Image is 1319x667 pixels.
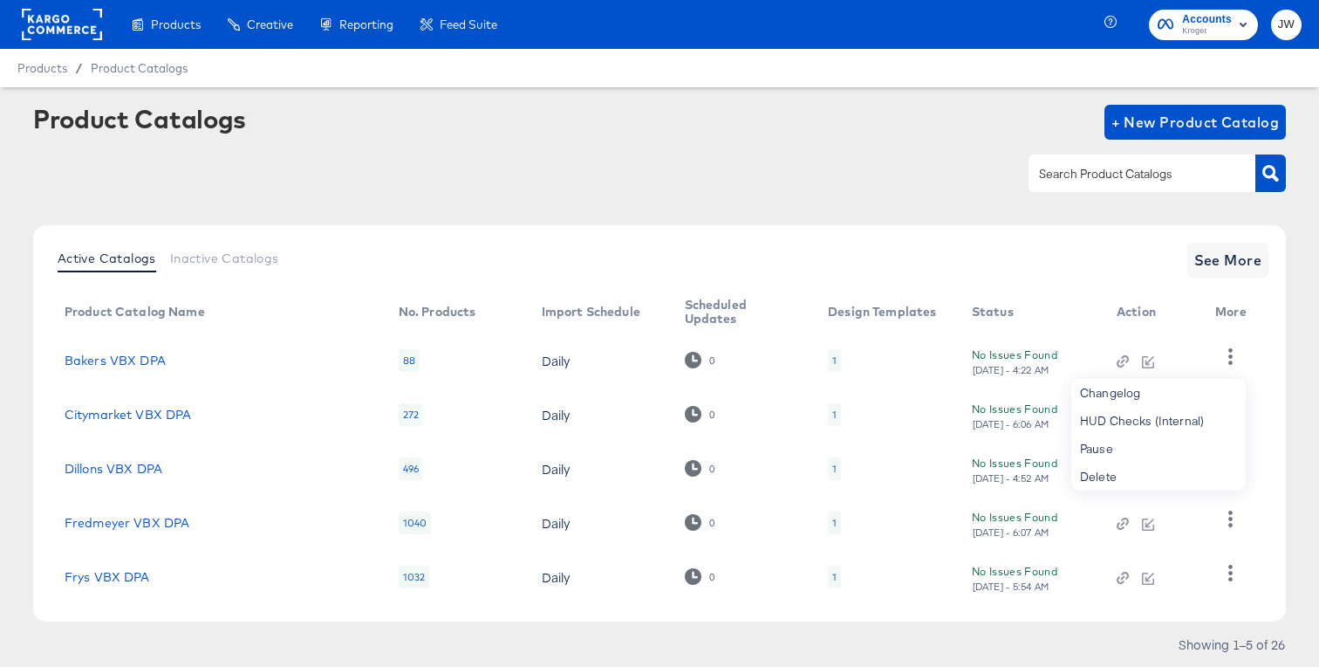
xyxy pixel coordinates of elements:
[1071,463,1246,491] div: Delete
[65,570,150,584] a: Frys VBX DPA
[65,354,166,368] a: Bakers VBX DPA
[542,305,640,319] div: Import Schedule
[1182,10,1232,29] span: Accounts
[685,352,715,368] div: 0
[1104,105,1287,140] button: + New Product Catalog
[832,570,837,584] div: 1
[170,251,279,265] span: Inactive Catalogs
[528,442,671,496] td: Daily
[1187,243,1269,278] button: See More
[828,305,936,319] div: Design Templates
[708,409,715,421] div: 0
[65,516,190,530] a: Fredmeyer VBX DPA
[1111,110,1280,134] span: + New Product Catalog
[528,388,671,442] td: Daily
[67,61,91,75] span: /
[832,354,837,368] div: 1
[1271,10,1302,40] button: JW
[399,566,430,588] div: 1032
[33,105,246,133] div: Product Catalogs
[832,408,837,422] div: 1
[399,305,476,319] div: No. Products
[832,516,837,530] div: 1
[1201,292,1268,333] th: More
[708,571,715,583] div: 0
[528,496,671,550] td: Daily
[828,403,841,426] div: 1
[440,17,497,31] span: Feed Suite
[1071,435,1246,463] div: Pause
[1071,407,1246,435] div: HUD Checks (Internal)
[58,251,156,265] span: Active Catalogs
[958,292,1103,333] th: Status
[151,17,201,31] span: Products
[1035,164,1221,184] input: Search Product Catalogs
[828,349,841,372] div: 1
[399,349,420,372] div: 88
[1278,15,1295,35] span: JW
[65,408,192,422] a: Citymarket VBX DPA
[1194,248,1262,272] span: See More
[1149,10,1258,40] button: AccountsKroger
[1071,379,1246,407] div: Changelog
[247,17,293,31] span: Creative
[65,305,205,319] div: Product Catalog Name
[708,517,715,529] div: 0
[685,406,715,423] div: 0
[399,512,432,534] div: 1040
[708,354,715,367] div: 0
[1182,24,1232,38] span: Kroger
[832,462,837,476] div: 1
[685,568,715,585] div: 0
[708,463,715,475] div: 0
[828,566,841,588] div: 1
[685,514,715,531] div: 0
[399,403,423,426] div: 272
[1103,292,1201,333] th: Action
[17,61,67,75] span: Products
[1178,638,1286,650] div: Showing 1–5 of 26
[685,460,715,477] div: 0
[339,17,393,31] span: Reporting
[828,457,841,480] div: 1
[528,550,671,604] td: Daily
[91,61,188,75] a: Product Catalogs
[399,457,423,480] div: 496
[65,462,162,476] a: Dillons VBX DPA
[685,298,794,326] div: Scheduled Updates
[828,512,841,534] div: 1
[528,333,671,388] td: Daily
